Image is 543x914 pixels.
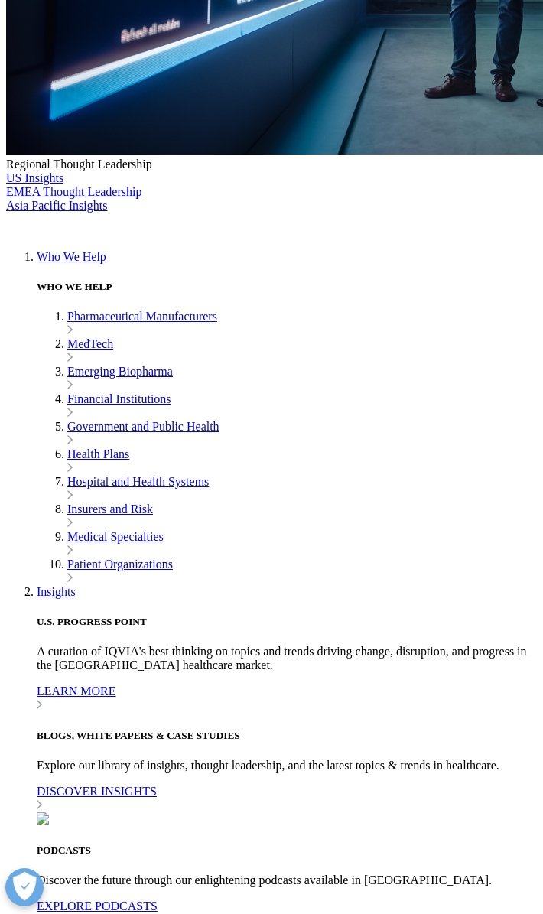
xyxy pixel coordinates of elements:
[67,503,153,516] a: Insurers and Risk
[6,213,128,235] img: IQVIA Healthcare Information Technology and Pharma Clinical Research Company
[37,759,537,773] p: Explore our library of insights, thought leadership, and the latest topics & trends in healthcare.
[6,185,141,198] a: EMEA Thought Leadership
[67,475,209,488] a: Hospital and Health Systems
[6,199,107,212] a: Asia Pacific Insights
[37,785,537,812] a: DISCOVER INSIGHTS
[37,685,537,712] a: LEARN MORE
[37,645,537,672] p: A curation of IQVIA's best thinking on topics and trends driving change, disruption, and progress...
[37,844,537,857] h5: PODCASTS
[37,730,537,742] h5: BLOGS, WHITE PAPERS & CASE STUDIES
[6,171,63,184] a: US Insights
[67,365,173,378] a: Emerging Biopharma
[67,530,164,543] a: Medical Specialties
[37,873,537,887] p: Discover the future through our enlightening podcasts available in [GEOGRAPHIC_DATA].
[37,616,537,628] h5: U.S. PROGRESS POINT
[67,337,113,350] a: MedTech
[6,158,537,171] div: Regional Thought Leadership
[37,281,537,293] h5: WHO WE HELP
[5,868,44,906] button: Open Preferences
[67,310,217,323] a: Pharmaceutical Manufacturers
[67,558,173,571] a: Patient Organizations
[67,447,129,460] a: Health Plans
[67,420,219,433] a: Government and Public Health
[37,250,106,263] a: Who We Help
[37,812,49,825] img: 2447_woman-watching-business-training-on-laptop-and-learning-from-home.jpg
[37,585,76,598] a: Insights
[67,392,171,405] a: Financial Institutions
